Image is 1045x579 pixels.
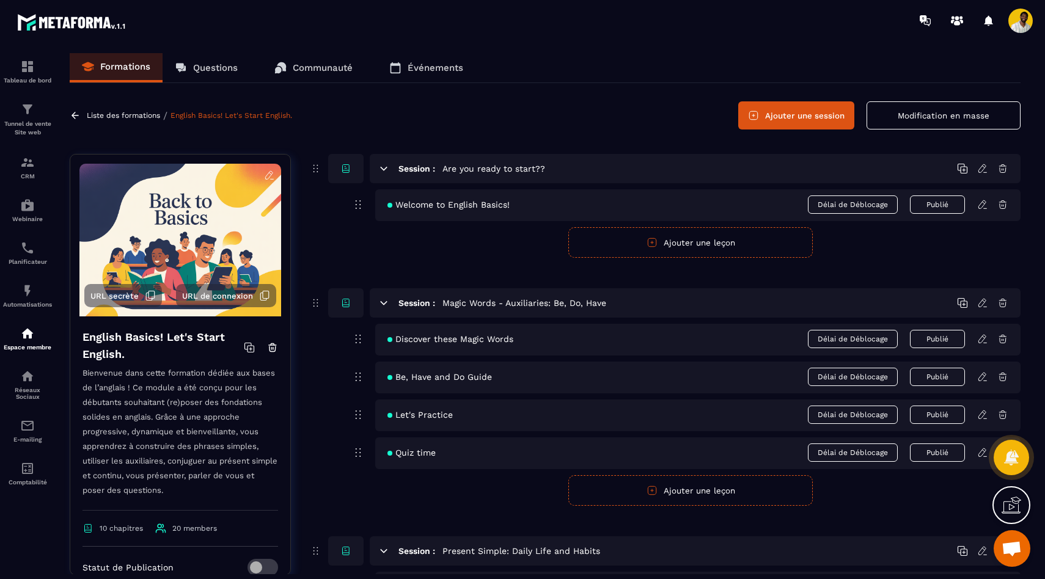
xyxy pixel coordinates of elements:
[3,387,52,400] p: Réseaux Sociaux
[910,443,965,462] button: Publié
[994,530,1030,567] div: Ouvrir le chat
[568,227,813,258] button: Ajouter une leçon
[398,546,435,556] h6: Session :
[3,146,52,189] a: formationformationCRM
[3,452,52,495] a: accountantaccountantComptabilité
[20,59,35,74] img: formation
[20,241,35,255] img: scheduler
[3,436,52,443] p: E-mailing
[442,162,545,175] h5: Are you ready to start??
[387,372,492,382] span: Be, Have and Do Guide
[3,93,52,146] a: formationformationTunnel de vente Site web
[442,545,600,557] h5: Present Simple: Daily Life and Habits
[398,298,435,308] h6: Session :
[20,461,35,476] img: accountant
[3,258,52,265] p: Planificateur
[193,62,238,73] p: Questions
[910,195,965,214] button: Publié
[293,62,353,73] p: Communauté
[3,409,52,452] a: emailemailE-mailing
[20,418,35,433] img: email
[3,317,52,360] a: automationsautomationsEspace membre
[176,284,276,307] button: URL de connexion
[738,101,854,129] button: Ajouter une session
[82,366,278,511] p: Bienvenue dans cette formation dédiée aux bases de l’anglais ! Ce module a été conçu pour les déb...
[82,563,174,572] p: Statut de Publication
[20,283,35,298] img: automations
[3,189,52,231] a: automationsautomationsWebinaire
[90,291,139,300] span: URL secrète
[182,291,253,300] span: URL de connexion
[3,77,52,84] p: Tableau de bord
[808,406,898,424] span: Délai de Déblocage
[910,330,965,348] button: Publié
[3,173,52,180] p: CRM
[387,448,436,457] span: Quiz time
[442,297,606,309] h5: Magic Words - Auxiliaries: Be, Do, Have
[377,53,475,82] a: Événements
[84,284,162,307] button: URL secrète
[20,369,35,384] img: social-network
[808,330,898,348] span: Délai de Déblocage
[163,110,167,122] span: /
[3,301,52,308] p: Automatisations
[100,61,150,72] p: Formations
[87,111,160,120] a: Liste des formations
[3,216,52,222] p: Webinaire
[262,53,365,82] a: Communauté
[170,111,292,120] a: English Basics! Let's Start English.
[408,62,463,73] p: Événements
[17,11,127,33] img: logo
[867,101,1021,129] button: Modification en masse
[808,195,898,214] span: Délai de Déblocage
[20,198,35,213] img: automations
[3,344,52,351] p: Espace membre
[568,475,813,506] button: Ajouter une leçon
[172,524,217,533] span: 20 members
[3,120,52,137] p: Tunnel de vente Site web
[387,410,453,420] span: Let's Practice
[3,274,52,317] a: automationsautomationsAutomatisations
[808,368,898,386] span: Délai de Déblocage
[910,368,965,386] button: Publié
[398,164,435,173] h6: Session :
[387,200,510,209] span: Welcome to English Basics!
[100,524,143,533] span: 10 chapitres
[79,164,281,316] img: background
[3,231,52,274] a: schedulerschedulerPlanificateur
[3,360,52,409] a: social-networksocial-networkRéseaux Sociaux
[808,443,898,462] span: Délai de Déblocage
[3,479,52,486] p: Comptabilité
[20,102,35,117] img: formation
[20,155,35,170] img: formation
[3,50,52,93] a: formationformationTableau de bord
[387,334,513,344] span: Discover these Magic Words
[82,329,244,363] h4: English Basics! Let's Start English.
[163,53,250,82] a: Questions
[910,406,965,424] button: Publié
[20,326,35,341] img: automations
[70,53,163,82] a: Formations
